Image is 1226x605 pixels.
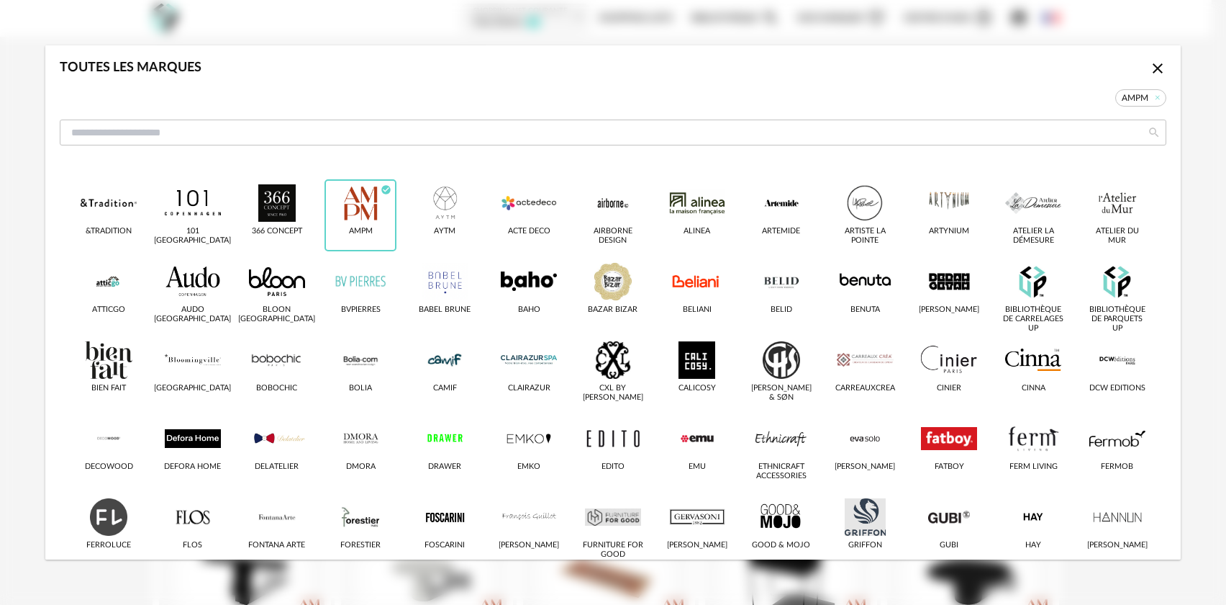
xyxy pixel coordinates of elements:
div: Bolia [349,384,372,393]
div: Cinier [937,384,961,393]
div: [PERSON_NAME] [499,541,559,550]
div: Emu [689,462,706,472]
div: Cinna [1022,384,1045,393]
span: AMPM [1115,89,1166,107]
div: AYTM [434,227,455,236]
div: EMKO [517,462,540,472]
div: DCW Editions [1089,384,1145,393]
div: AMPM [349,227,373,236]
div: Artynium [929,227,969,236]
div: Ferroluce [86,541,131,550]
div: Beliani [683,305,712,315]
div: Atelier La Démesure [1002,227,1065,246]
div: Bien Fait [91,384,126,393]
div: Benuta [850,305,880,315]
div: 366 Concept [252,227,302,236]
div: [PERSON_NAME] [919,305,979,315]
div: Baho [518,305,540,315]
div: CAMIF [433,384,457,393]
span: Check Circle icon [381,186,391,194]
div: &tradition [86,227,132,236]
div: Dmora [346,462,376,472]
div: Atticgo [92,305,125,315]
div: Fatboy [935,462,964,472]
div: BLOON [GEOGRAPHIC_DATA] [238,305,315,324]
div: Audo [GEOGRAPHIC_DATA] [154,305,231,324]
div: Bibliothèque de Carrelages UP [1002,305,1065,333]
div: Ethnicraft Accessories [750,462,812,481]
div: Flos [183,541,202,550]
div: 101 [GEOGRAPHIC_DATA] [154,227,231,246]
div: Atelier du Mur [1086,227,1148,246]
div: Forestier [340,541,381,550]
div: Edito [601,462,625,472]
div: Defora Home [164,462,221,472]
div: Toutes les marques [60,60,201,76]
div: Acte DECO [508,227,550,236]
div: [PERSON_NAME] [835,462,895,472]
div: Ferm Living [1009,462,1058,472]
div: Alinea [684,227,710,236]
div: [GEOGRAPHIC_DATA] [154,384,231,393]
div: Griffon [848,541,882,550]
div: [PERSON_NAME] [1087,541,1148,550]
div: Babel Brune [419,305,471,315]
div: Artemide [762,227,800,236]
div: Furniture for Good [581,541,644,560]
div: BVpierres [341,305,381,315]
div: Carreauxcrea [835,384,895,393]
div: Bobochic [256,384,297,393]
div: Foscarini [424,541,465,550]
div: Calicosy [678,384,716,393]
div: Delatelier [255,462,299,472]
div: Bazar Bizar [588,305,637,315]
div: Drawer [428,462,461,472]
span: Close icon [1149,62,1166,75]
div: Decowood [85,462,133,472]
div: HAY [1025,541,1041,550]
div: dialog [45,45,1181,560]
div: Belid [771,305,792,315]
div: CXL by [PERSON_NAME] [581,384,644,403]
div: Good & Mojo [752,541,810,550]
div: Gubi [940,541,958,550]
div: Airborne Design [581,227,644,246]
div: [PERSON_NAME] & Søn [750,384,812,403]
div: Fermob [1101,462,1133,472]
div: CLAIRAZUR [508,384,550,393]
div: Fontana Arte [248,541,305,550]
div: Artiste La Pointe [834,227,896,246]
div: Bibliothèque de Parquets UP [1086,305,1148,333]
div: [PERSON_NAME] [667,541,727,550]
